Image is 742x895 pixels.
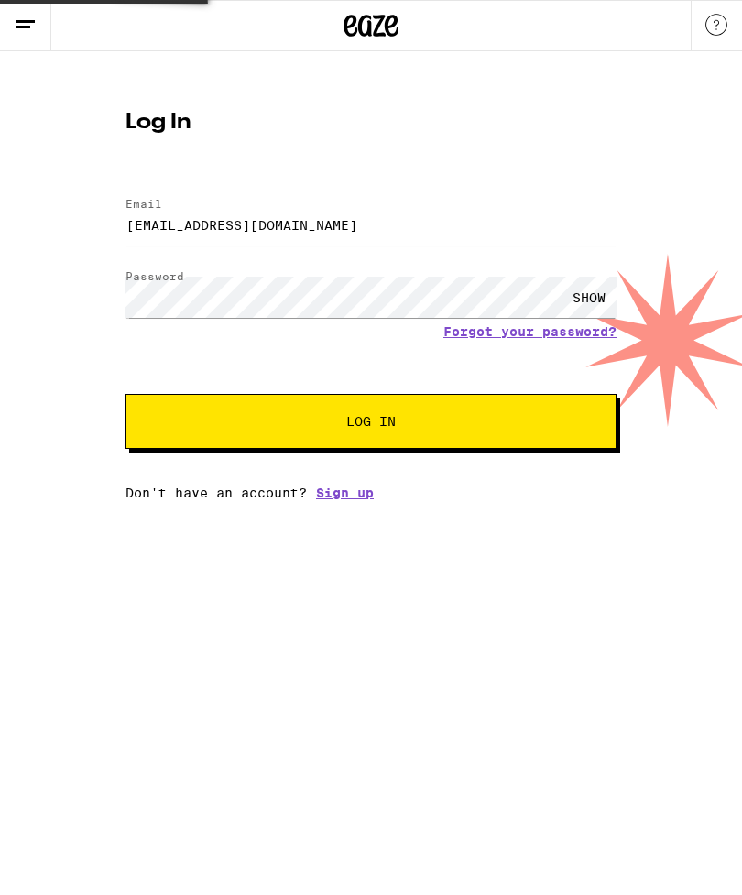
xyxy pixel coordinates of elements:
[125,270,184,282] label: Password
[125,394,617,449] button: Log In
[346,415,396,428] span: Log In
[316,486,374,500] a: Sign up
[125,204,617,246] input: Email
[125,198,162,210] label: Email
[125,486,617,500] div: Don't have an account?
[125,112,617,134] h1: Log In
[443,324,617,339] a: Forgot your password?
[11,13,132,27] span: Hi. Need any help?
[562,277,617,318] div: SHOW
